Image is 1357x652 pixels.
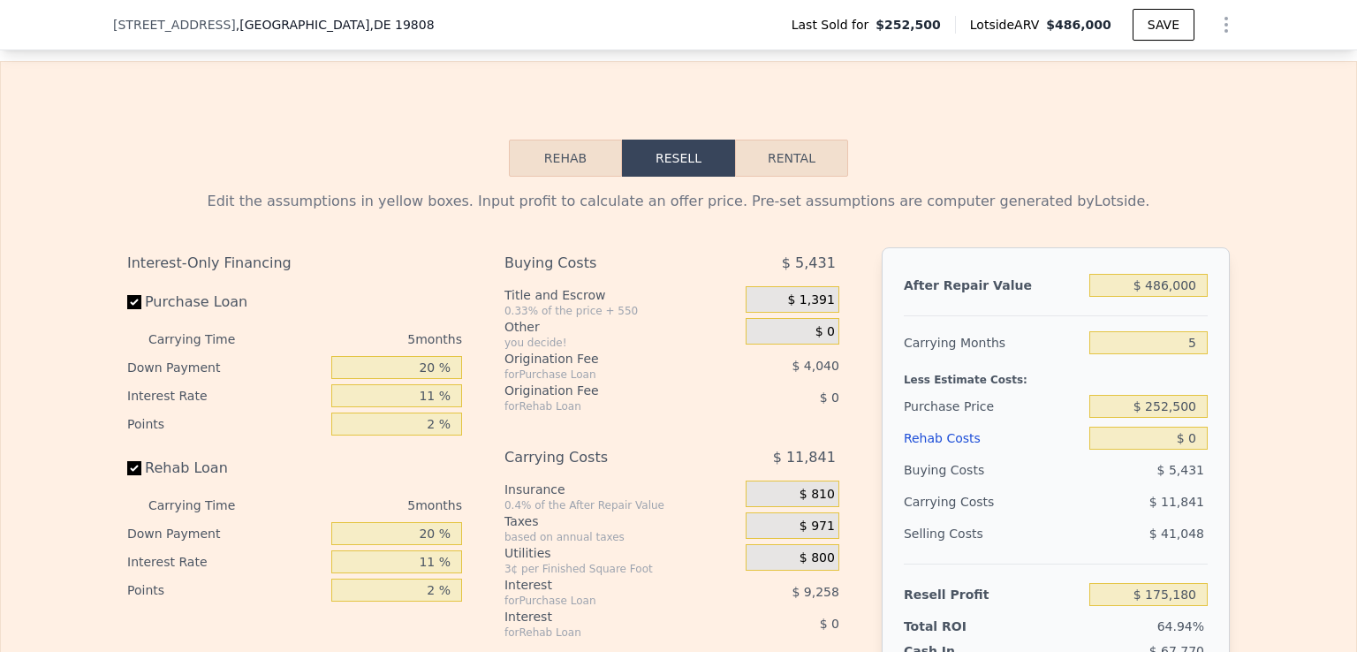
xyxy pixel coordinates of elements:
div: Rehab Costs [904,422,1082,454]
span: $ 0 [820,390,839,405]
button: Rehab [509,140,622,177]
div: Taxes [504,512,739,530]
span: $ 11,841 [1149,495,1204,509]
div: Purchase Price [904,390,1082,422]
span: $ 0 [815,324,835,340]
input: Rehab Loan [127,461,141,475]
div: for Rehab Loan [504,625,701,640]
div: Carrying Time [148,491,263,519]
div: Interest [504,608,701,625]
span: $ 810 [800,487,835,503]
label: Purchase Loan [127,286,324,318]
div: Insurance [504,481,739,498]
div: Down Payment [127,519,324,548]
div: for Purchase Loan [504,368,701,382]
div: Down Payment [127,353,324,382]
div: Origination Fee [504,382,701,399]
div: Interest-Only Financing [127,247,462,279]
div: Edit the assumptions in yellow boxes. Input profit to calculate an offer price. Pre-set assumptio... [127,191,1230,212]
span: $ 0 [820,617,839,631]
div: Carrying Costs [904,486,1014,518]
span: $ 9,258 [792,585,838,599]
div: 5 months [270,491,462,519]
span: $ 800 [800,550,835,566]
span: $ 971 [800,519,835,534]
span: $ 41,048 [1149,527,1204,541]
span: $ 5,431 [782,247,836,279]
div: Buying Costs [504,247,701,279]
div: for Rehab Loan [504,399,701,413]
button: Rental [735,140,848,177]
div: Points [127,410,324,438]
div: Resell Profit [904,579,1082,610]
div: After Repair Value [904,269,1082,301]
span: 64.94% [1157,619,1204,633]
label: Rehab Loan [127,452,324,484]
div: Carrying Costs [504,442,701,474]
div: Points [127,576,324,604]
div: 0.4% of the After Repair Value [504,498,739,512]
button: Resell [622,140,735,177]
span: $252,500 [876,16,941,34]
span: , [GEOGRAPHIC_DATA] [236,16,435,34]
span: , DE 19808 [369,18,434,32]
div: Title and Escrow [504,286,739,304]
span: $ 1,391 [787,292,834,308]
div: 5 months [270,325,462,353]
div: Selling Costs [904,518,1082,550]
span: [STREET_ADDRESS] [113,16,236,34]
div: Interest [504,576,701,594]
span: $ 5,431 [1157,463,1204,477]
button: SAVE [1133,9,1194,41]
div: Less Estimate Costs: [904,359,1208,390]
div: Interest Rate [127,548,324,576]
input: Purchase Loan [127,295,141,309]
div: for Purchase Loan [504,594,701,608]
span: $486,000 [1046,18,1111,32]
div: 0.33% of the price + 550 [504,304,739,318]
div: Interest Rate [127,382,324,410]
div: Carrying Time [148,325,263,353]
div: Utilities [504,544,739,562]
div: Total ROI [904,618,1014,635]
div: Buying Costs [904,454,1082,486]
div: you decide! [504,336,739,350]
button: Show Options [1209,7,1244,42]
div: Carrying Months [904,327,1082,359]
span: Lotside ARV [970,16,1046,34]
div: Other [504,318,739,336]
div: based on annual taxes [504,530,739,544]
span: $ 11,841 [773,442,836,474]
div: 3¢ per Finished Square Foot [504,562,739,576]
span: Last Sold for [792,16,876,34]
span: $ 4,040 [792,359,838,373]
div: Origination Fee [504,350,701,368]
